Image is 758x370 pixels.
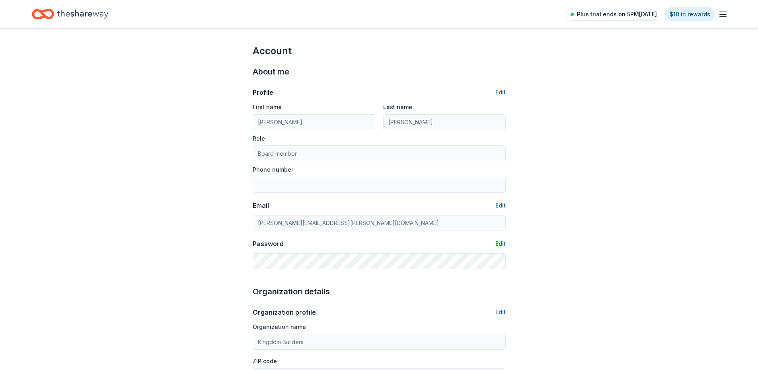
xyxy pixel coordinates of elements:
label: ZIP code [253,357,277,365]
button: Edit [495,239,506,249]
div: Email [253,201,269,210]
a: Home [32,5,108,23]
div: About me [253,65,506,78]
label: Organization name [253,323,306,331]
button: Edit [495,307,506,317]
a: Plus trial ends on 5PM[DATE] [566,8,662,21]
div: Organization profile [253,307,316,317]
a: $10 in rewards [665,7,715,22]
div: Organization details [253,285,506,298]
label: Role [253,135,265,143]
div: Account [253,45,506,57]
div: Profile [253,88,273,97]
label: Phone number [253,166,293,174]
button: Edit [495,88,506,97]
label: First name [253,103,282,111]
div: Password [253,239,284,249]
span: Plus trial ends on 5PM[DATE] [577,10,657,19]
label: Last name [383,103,412,111]
button: Edit [495,201,506,210]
